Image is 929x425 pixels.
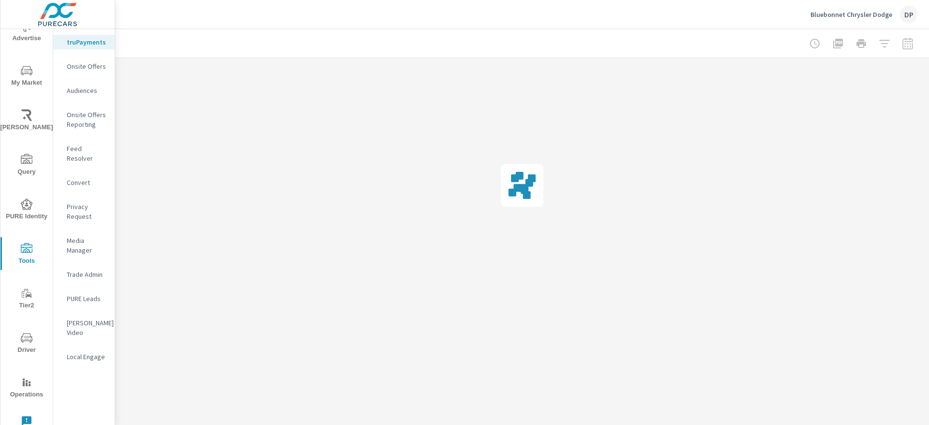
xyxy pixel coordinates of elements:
[3,109,50,133] span: [PERSON_NAME]
[53,35,115,49] div: truPayments
[67,61,107,71] p: Onsite Offers
[67,352,107,362] p: Local Engage
[53,291,115,306] div: PURE Leads
[67,294,107,304] p: PURE Leads
[67,86,107,95] p: Audiences
[3,243,50,267] span: Tools
[67,37,107,47] p: truPayments
[53,233,115,258] div: Media Manager
[3,154,50,178] span: Query
[810,10,892,19] p: Bluebonnet Chrysler Dodge
[3,332,50,356] span: Driver
[53,175,115,190] div: Convert
[53,267,115,282] div: Trade Admin
[53,199,115,224] div: Privacy Request
[53,349,115,364] div: Local Engage
[3,20,50,44] span: Advertise
[53,59,115,74] div: Onsite Offers
[67,202,107,221] p: Privacy Request
[53,316,115,340] div: [PERSON_NAME] Video
[3,377,50,400] span: Operations
[53,141,115,166] div: Feed Resolver
[53,107,115,132] div: Onsite Offers Reporting
[3,288,50,311] span: Tier2
[67,110,107,129] p: Onsite Offers Reporting
[67,178,107,187] p: Convert
[900,6,917,23] div: DP
[53,83,115,98] div: Audiences
[67,270,107,279] p: Trade Admin
[67,144,107,163] p: Feed Resolver
[67,318,107,337] p: [PERSON_NAME] Video
[67,236,107,255] p: Media Manager
[3,65,50,89] span: My Market
[3,198,50,222] span: PURE Identity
